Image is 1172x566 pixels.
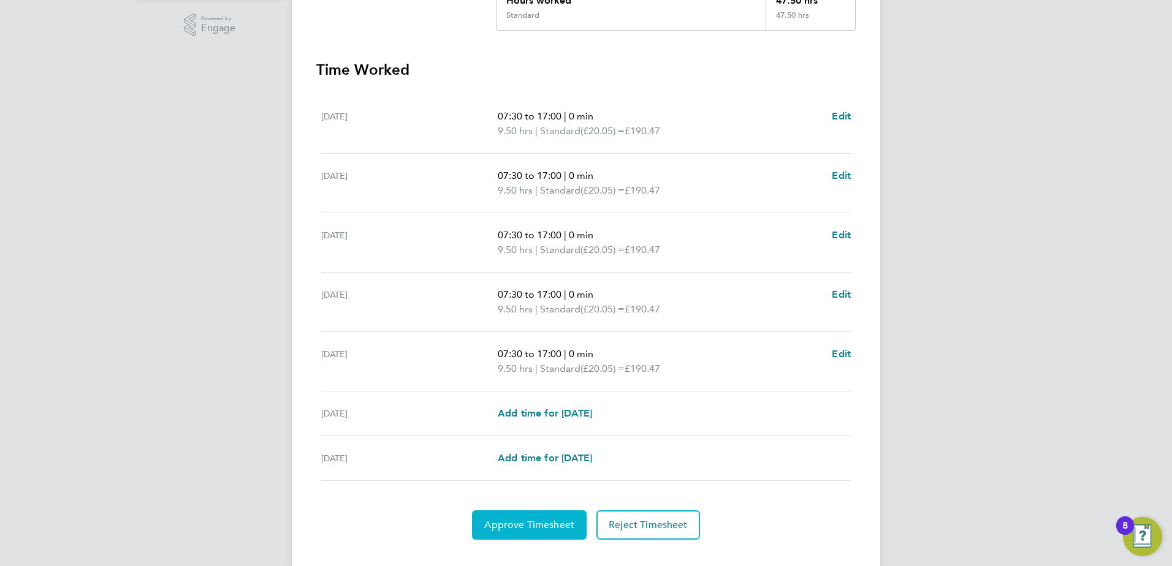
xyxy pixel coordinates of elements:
[832,170,851,181] span: Edit
[535,125,538,137] span: |
[321,406,498,421] div: [DATE]
[580,363,625,374] span: (£20.05) =
[321,228,498,257] div: [DATE]
[498,244,533,255] span: 9.50 hrs
[321,168,498,198] div: [DATE]
[540,361,580,376] span: Standard
[564,229,566,241] span: |
[498,303,533,315] span: 9.50 hrs
[625,363,660,374] span: £190.47
[321,109,498,138] div: [DATE]
[625,303,660,315] span: £190.47
[540,302,580,317] span: Standard
[564,348,566,360] span: |
[498,363,533,374] span: 9.50 hrs
[484,519,574,531] span: Approve Timesheet
[832,168,851,183] a: Edit
[832,287,851,302] a: Edit
[832,110,851,122] span: Edit
[201,23,235,34] span: Engage
[569,289,593,300] span: 0 min
[498,110,561,122] span: 07:30 to 17:00
[625,184,660,196] span: £190.47
[498,170,561,181] span: 07:30 to 17:00
[580,303,625,315] span: (£20.05) =
[321,287,498,317] div: [DATE]
[498,289,561,300] span: 07:30 to 17:00
[472,510,587,540] button: Approve Timesheet
[184,13,236,37] a: Powered byEngage
[580,184,625,196] span: (£20.05) =
[540,124,580,138] span: Standard
[498,229,561,241] span: 07:30 to 17:00
[321,451,498,466] div: [DATE]
[832,109,851,124] a: Edit
[596,510,700,540] button: Reject Timesheet
[535,363,538,374] span: |
[564,110,566,122] span: |
[535,184,538,196] span: |
[564,170,566,181] span: |
[569,229,593,241] span: 0 min
[540,243,580,257] span: Standard
[1122,526,1128,541] div: 8
[569,348,593,360] span: 0 min
[498,452,592,464] span: Add time for [DATE]
[498,406,592,421] a: Add time for [DATE]
[580,125,625,137] span: (£20.05) =
[564,289,566,300] span: |
[832,347,851,361] a: Edit
[766,10,855,30] div: 47.50 hrs
[201,13,235,24] span: Powered by
[506,10,539,20] div: Standard
[832,289,851,300] span: Edit
[540,183,580,198] span: Standard
[535,244,538,255] span: |
[498,348,561,360] span: 07:30 to 17:00
[498,407,592,419] span: Add time for [DATE]
[609,519,688,531] span: Reject Timesheet
[498,184,533,196] span: 9.50 hrs
[321,347,498,376] div: [DATE]
[580,244,625,255] span: (£20.05) =
[625,125,660,137] span: £190.47
[535,303,538,315] span: |
[1123,517,1162,556] button: Open Resource Center, 8 new notifications
[498,451,592,466] a: Add time for [DATE]
[569,110,593,122] span: 0 min
[569,170,593,181] span: 0 min
[625,244,660,255] span: £190.47
[832,348,851,360] span: Edit
[316,60,856,80] h3: Time Worked
[498,125,533,137] span: 9.50 hrs
[832,229,851,241] span: Edit
[832,228,851,243] a: Edit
